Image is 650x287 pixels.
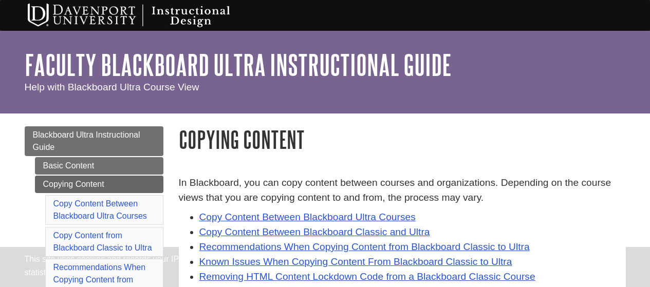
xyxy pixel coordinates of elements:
[33,130,140,151] span: Blackboard Ultra Instructional Guide
[199,256,512,267] a: Known Issues When Copying Content From Blackboard Classic to Ultra
[25,82,199,92] span: Help with Blackboard Ultra Course View
[35,176,163,193] a: Copying Content
[35,157,163,175] a: Basic Content
[53,231,152,252] a: Copy Content from Blackboard Classic to Ultra
[179,176,626,205] p: In Blackboard, you can copy content between courses and organizations. Depending on the course vi...
[179,126,626,152] h1: Copying Content
[199,212,416,222] a: Copy Content Between Blackboard Ultra Courses
[199,241,530,252] a: Recommendations When Copying Content from Blackboard Classic to Ultra
[53,199,147,220] a: Copy Content Between Blackboard Ultra Courses
[25,49,452,81] a: Faculty Blackboard Ultra Instructional Guide
[20,3,266,28] img: Davenport University Instructional Design
[199,226,430,237] a: Copy Content Between Blackboard Classic and Ultra
[25,126,163,156] a: Blackboard Ultra Instructional Guide
[199,271,535,282] a: Removing HTML Content Lockdown Code from a Blackboard Classic Course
